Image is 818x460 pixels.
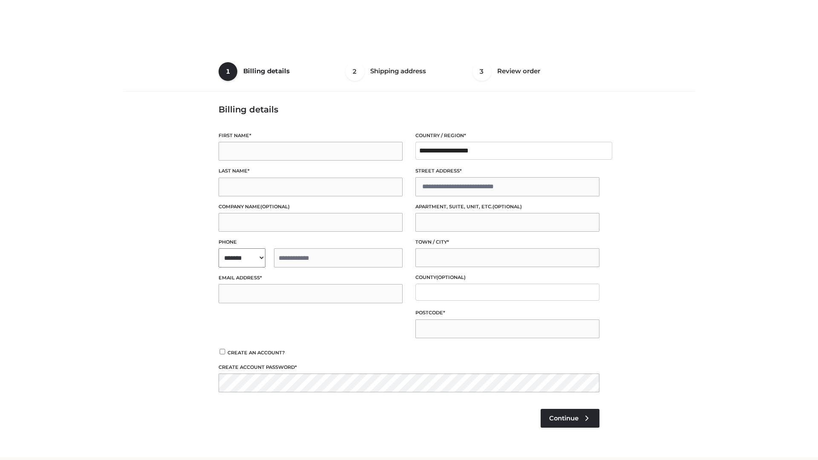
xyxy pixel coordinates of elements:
span: Create an account? [228,350,285,356]
h3: Billing details [219,104,599,115]
label: First name [219,132,403,140]
span: Shipping address [370,67,426,75]
input: Create an account? [219,349,226,354]
span: Continue [549,414,579,422]
label: County [415,273,599,282]
span: 1 [219,62,237,81]
label: Company name [219,203,403,211]
label: Town / City [415,238,599,246]
span: 2 [346,62,364,81]
label: Country / Region [415,132,599,140]
label: Street address [415,167,599,175]
label: Last name [219,167,403,175]
label: Email address [219,274,403,282]
span: Billing details [243,67,290,75]
span: (optional) [436,274,466,280]
span: (optional) [260,204,290,210]
span: 3 [472,62,491,81]
label: Apartment, suite, unit, etc. [415,203,599,211]
span: (optional) [493,204,522,210]
span: Review order [497,67,540,75]
label: Postcode [415,309,599,317]
label: Create account password [219,363,599,371]
a: Continue [541,409,599,428]
label: Phone [219,238,403,246]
